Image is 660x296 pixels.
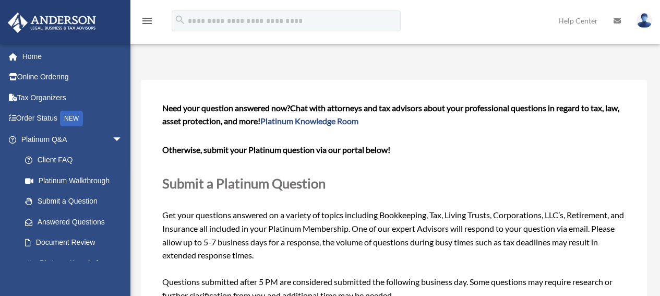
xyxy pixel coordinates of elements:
span: Need your question answered now? [162,103,290,113]
img: User Pic [637,13,652,28]
i: menu [141,15,153,27]
img: Anderson Advisors Platinum Portal [5,13,99,33]
a: Document Review [15,232,138,253]
a: menu [141,18,153,27]
a: Platinum Knowledge Room [260,116,358,126]
a: Order StatusNEW [7,108,138,129]
span: Chat with attorneys and tax advisors about your professional questions in regard to tax, law, ass... [162,103,619,126]
span: Submit a Platinum Question [162,175,326,191]
a: Tax Organizers [7,87,138,108]
a: Submit a Question [15,191,133,212]
a: Home [7,46,138,67]
b: Otherwise, submit your Platinum question via our portal below! [162,145,390,155]
span: arrow_drop_down [112,129,133,150]
a: Client FAQ [15,150,138,171]
a: Platinum Walkthrough [15,170,138,191]
div: NEW [60,111,83,126]
a: Platinum Q&Aarrow_drop_down [7,129,138,150]
i: search [174,14,186,26]
a: Online Ordering [7,67,138,88]
a: Answered Questions [15,211,138,232]
a: Platinum Knowledge Room [15,253,138,286]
